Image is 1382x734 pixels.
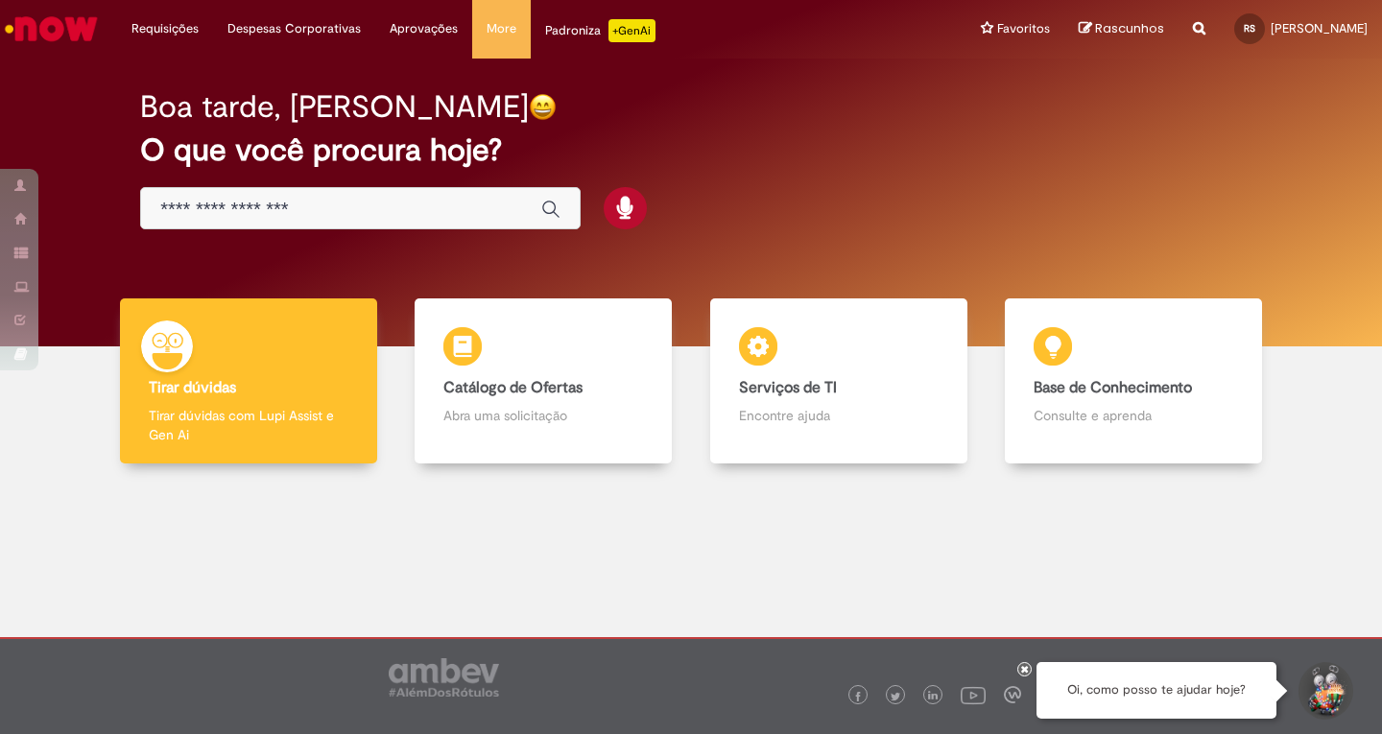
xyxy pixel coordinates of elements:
a: Catálogo de Ofertas Abra uma solicitação [396,298,692,464]
span: More [487,19,516,38]
p: Consulte e aprenda [1034,406,1233,425]
b: Catálogo de Ofertas [443,378,583,397]
b: Serviços de TI [739,378,837,397]
h2: Boa tarde, [PERSON_NAME] [140,90,529,124]
span: Aprovações [390,19,458,38]
img: logo_footer_linkedin.png [928,691,938,702]
p: +GenAi [608,19,655,42]
span: Requisições [131,19,199,38]
h2: O que você procura hoje? [140,133,1242,167]
img: logo_footer_ambev_rotulo_gray.png [389,658,499,697]
img: logo_footer_facebook.png [853,692,863,701]
span: [PERSON_NAME] [1271,20,1368,36]
img: happy-face.png [529,93,557,121]
a: Base de Conhecimento Consulte e aprenda [987,298,1282,464]
b: Tirar dúvidas [149,378,236,397]
a: Serviços de TI Encontre ajuda [691,298,987,464]
div: Oi, como posso te ajudar hoje? [1036,662,1276,719]
a: Tirar dúvidas Tirar dúvidas com Lupi Assist e Gen Ai [101,298,396,464]
span: Despesas Corporativas [227,19,361,38]
img: logo_footer_youtube.png [961,682,986,707]
div: Padroniza [545,19,655,42]
p: Encontre ajuda [739,406,939,425]
span: Rascunhos [1095,19,1164,37]
b: Base de Conhecimento [1034,378,1192,397]
p: Tirar dúvidas com Lupi Assist e Gen Ai [149,406,348,444]
img: logo_footer_workplace.png [1004,686,1021,703]
button: Iniciar Conversa de Suporte [1296,662,1353,720]
span: Favoritos [997,19,1050,38]
a: Rascunhos [1079,20,1164,38]
img: logo_footer_twitter.png [891,692,900,701]
span: RS [1244,22,1255,35]
img: ServiceNow [2,10,101,48]
p: Abra uma solicitação [443,406,643,425]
